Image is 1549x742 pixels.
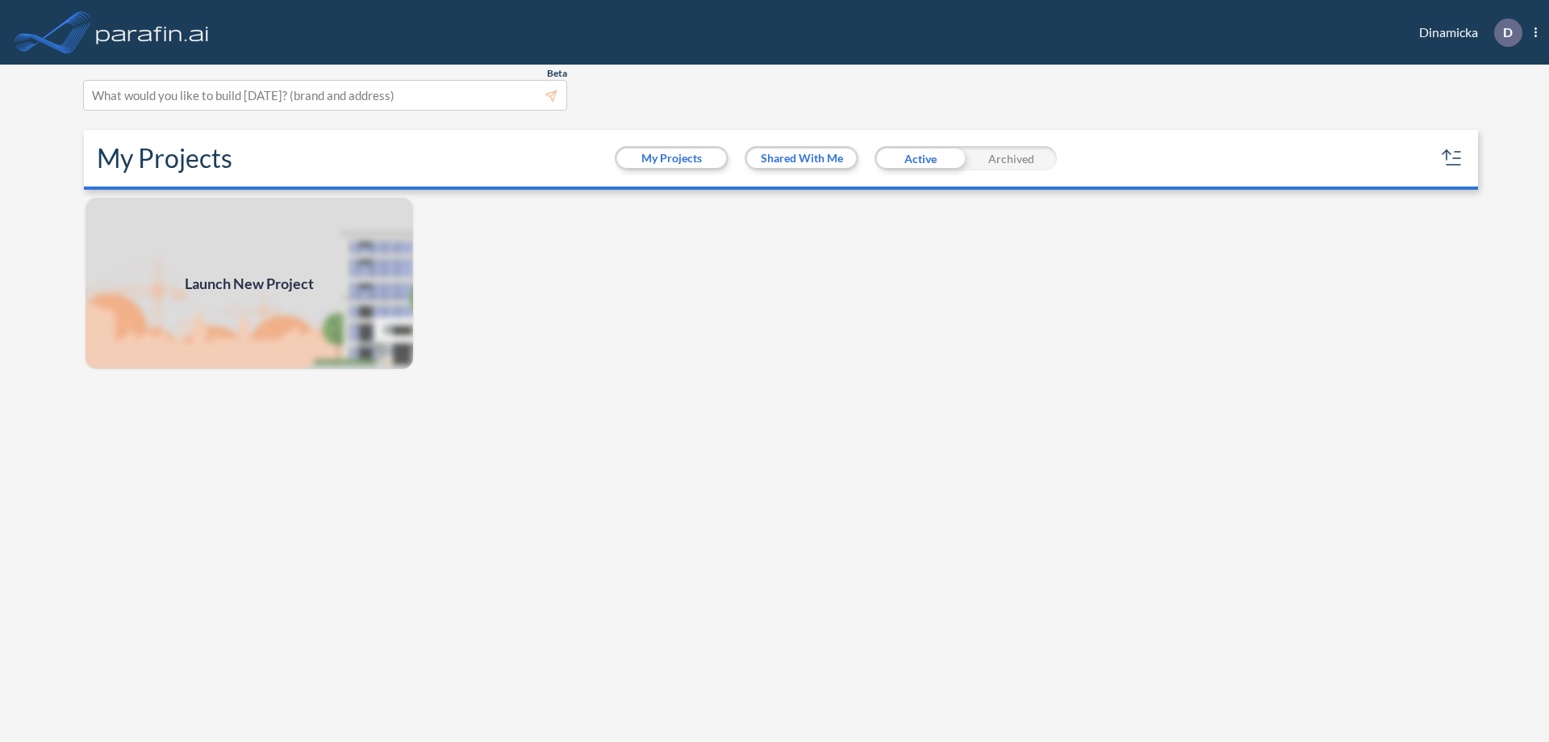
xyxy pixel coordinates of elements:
[617,149,726,168] button: My Projects
[93,16,212,48] img: logo
[1439,145,1465,171] button: sort
[1395,19,1537,47] div: Dinamicka
[185,273,314,295] span: Launch New Project
[875,146,966,170] div: Active
[84,196,415,371] img: add
[747,149,856,168] button: Shared With Me
[97,143,232,174] h2: My Projects
[547,67,567,80] span: Beta
[84,196,415,371] a: Launch New Project
[1503,25,1513,40] p: D
[966,146,1057,170] div: Archived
